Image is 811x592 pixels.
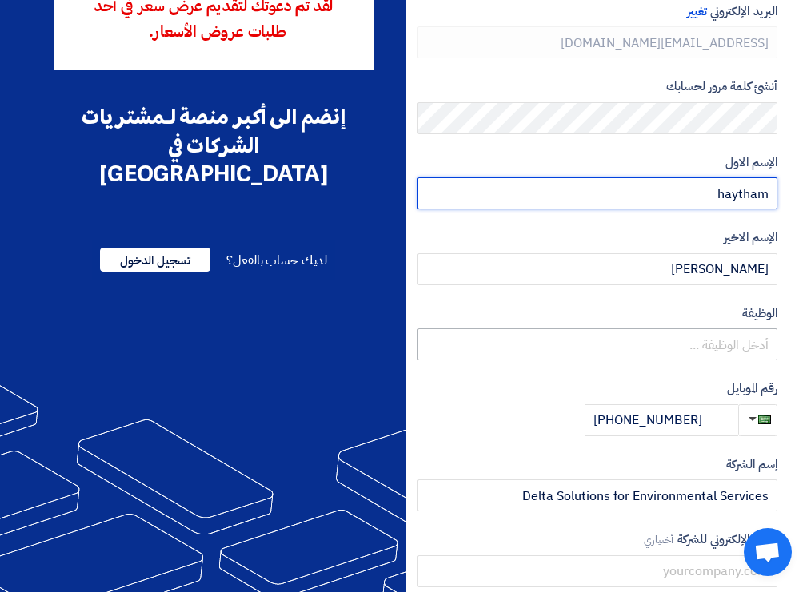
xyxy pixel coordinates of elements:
a: تسجيل الدخول [100,251,210,270]
span: أختياري [644,532,674,547]
span: تغيير [687,2,707,20]
span: لديك حساب بالفعل؟ [226,251,326,270]
div: Open chat [744,528,792,576]
label: أنشئ كلمة مرور لحسابك [417,77,777,96]
input: yourcompany.com [417,555,777,587]
span: تسجيل الدخول [100,248,210,272]
label: البريد الإلكتروني [417,2,777,21]
div: إنضم الى أكبر منصة لـمشتريات الشركات في [GEOGRAPHIC_DATA] [54,102,374,189]
label: الموقع الإلكتروني للشركة [417,530,777,549]
label: إسم الشركة [417,455,777,474]
label: رقم الموبايل [417,379,777,398]
input: أدخل إسم الشركة ... [417,479,777,511]
input: أدخل الوظيفة ... [417,328,777,360]
input: أدخل بريد العمل الإلكتروني الخاص بك ... [417,26,777,58]
input: أدخل رقم الموبايل ... [585,404,738,436]
label: الوظيفة [417,304,777,323]
input: أدخل الإسم الاول ... [417,177,777,209]
input: أدخل الإسم الاخير ... [417,253,777,285]
label: الإسم الاخير [417,228,777,247]
label: الإسم الاول [417,153,777,172]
